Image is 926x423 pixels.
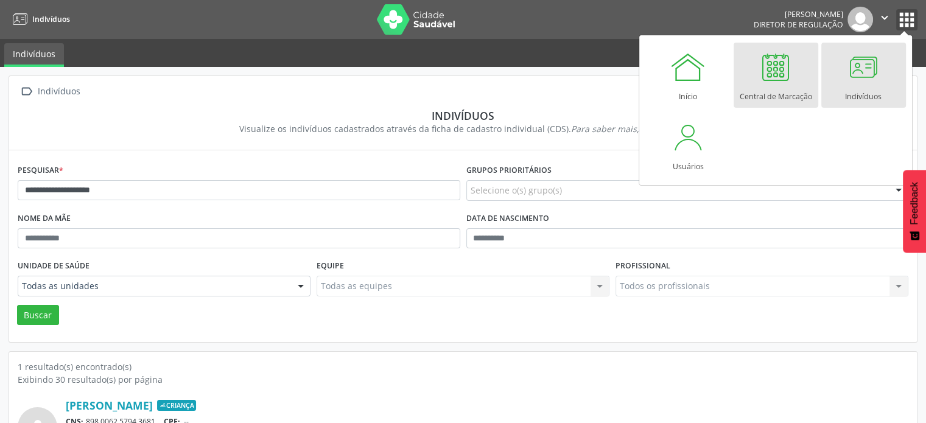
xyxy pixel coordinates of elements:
[35,83,82,100] div: Indivíduos
[18,257,89,276] label: Unidade de saúde
[466,161,552,180] label: Grupos prioritários
[847,7,873,32] img: img
[4,43,64,67] a: Indivíduos
[471,184,562,197] span: Selecione o(s) grupo(s)
[26,122,900,135] div: Visualize os indivíduos cadastrados através da ficha de cadastro individual (CDS).
[32,14,70,24] span: Indivíduos
[734,43,818,108] a: Central de Marcação
[17,305,59,326] button: Buscar
[873,7,896,32] button: 
[9,9,70,29] a: Indivíduos
[18,161,63,180] label: Pesquisar
[754,19,843,30] span: Diretor de regulação
[18,83,35,100] i: 
[878,11,891,24] i: 
[754,9,843,19] div: [PERSON_NAME]
[646,43,731,108] a: Início
[157,400,196,411] span: Criança
[18,83,82,100] a:  Indivíduos
[909,182,920,225] span: Feedback
[26,109,900,122] div: Indivíduos
[616,257,670,276] label: Profissional
[466,209,549,228] label: Data de nascimento
[66,399,153,412] a: [PERSON_NAME]
[22,280,286,292] span: Todas as unidades
[903,170,926,253] button: Feedback - Mostrar pesquisa
[18,209,71,228] label: Nome da mãe
[821,43,906,108] a: Indivíduos
[571,123,687,135] i: Para saber mais,
[18,360,908,373] div: 1 resultado(s) encontrado(s)
[646,113,731,178] a: Usuários
[896,9,917,30] button: apps
[317,257,344,276] label: Equipe
[18,373,908,386] div: Exibindo 30 resultado(s) por página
